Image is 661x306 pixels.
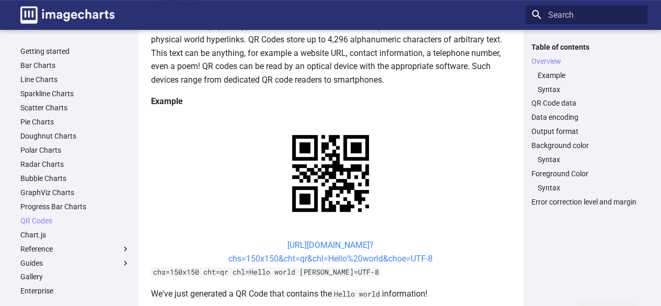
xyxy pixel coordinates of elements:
[20,286,130,296] a: Enterprise
[20,216,130,225] a: QR Codes
[20,75,130,84] a: Line Charts
[20,131,130,141] a: Doughnut Charts
[274,117,387,230] img: chart
[538,155,641,164] a: Syntax
[538,85,641,94] a: Syntax
[16,2,119,28] a: Image-Charts documentation
[531,141,641,150] a: Background color
[20,117,130,127] a: Pie Charts
[20,103,130,112] a: Scatter Charts
[20,160,130,169] a: Radar Charts
[525,5,647,24] input: Search
[531,71,641,94] nav: Overview
[151,267,381,277] code: chs=150x150 cht=qr chl=Hello world [PERSON_NAME]=UTF-8
[20,47,130,56] a: Getting started
[20,258,130,268] label: Guides
[531,112,641,122] a: Data encoding
[20,145,130,155] a: Polar Charts
[531,98,641,108] a: QR Code data
[20,230,130,240] a: Chart.js
[525,42,647,52] label: Table of contents
[538,71,641,80] a: Example
[531,127,641,136] a: Output format
[525,42,647,207] nav: Table of contents
[151,287,511,301] p: We've just generated a QR Code that contains the information!
[531,197,641,207] a: Error correction level and margin
[20,89,130,98] a: Sparkline Charts
[228,240,433,264] a: [URL][DOMAIN_NAME]?chs=150x150&cht=qr&chl=Hello%20world&choe=UTF-8
[20,272,130,281] a: Gallery
[20,202,130,211] a: Progress Bar Charts
[20,6,114,24] img: logo
[531,56,641,66] a: Overview
[531,155,641,164] nav: Background color
[151,19,511,86] p: QR codes are a popular type of two-dimensional barcode. They are also known as hardlinks or physi...
[531,169,641,178] a: Foreground Color
[20,188,130,197] a: GraphViz Charts
[20,61,130,70] a: Bar Charts
[20,174,130,183] a: Bubble Charts
[20,244,130,254] label: Reference
[332,289,382,299] code: Hello world
[151,95,511,108] h4: Example
[538,183,641,192] a: Syntax
[531,183,641,192] nav: Foreground Color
